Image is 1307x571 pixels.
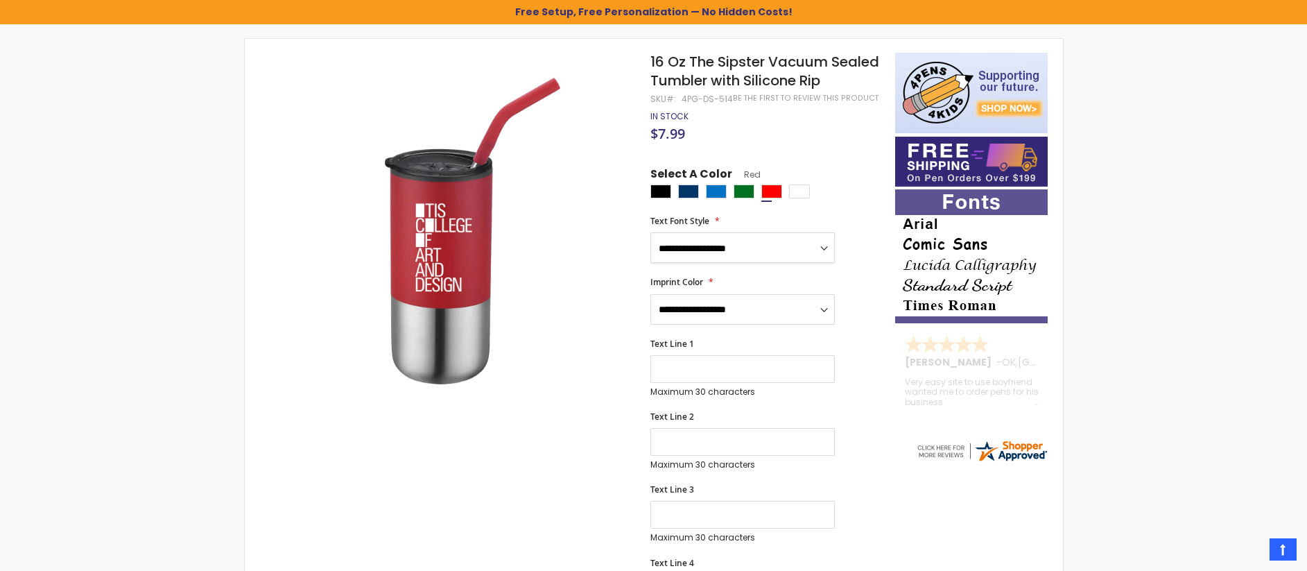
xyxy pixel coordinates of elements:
[789,185,810,198] div: White
[650,532,835,543] p: Maximum 30 characters
[734,185,754,198] div: Green
[650,124,685,143] span: $7.99
[682,94,733,105] div: 4PG-DS-514
[706,185,727,198] div: Blue Light
[650,93,676,105] strong: SKU
[761,185,782,198] div: Red
[905,355,996,369] span: [PERSON_NAME]
[650,484,694,495] span: Text Line 3
[733,93,878,103] a: Be the first to review this product
[1002,355,1016,369] span: OK
[678,185,699,198] div: Navy Blue
[650,411,694,423] span: Text Line 2
[650,52,879,90] span: 16 Oz The Sipster Vacuum Sealed Tumbler with Silicone Rip
[650,338,694,350] span: Text Line 1
[996,355,1120,369] span: - ,
[915,454,1048,466] a: 4pens.com certificate URL
[895,137,1048,187] img: Free shipping on orders over $199
[650,459,835,470] p: Maximum 30 characters
[650,185,671,198] div: Black
[895,53,1048,133] img: 4pens 4 kids
[915,438,1048,463] img: 4pens.com widget logo
[650,167,732,185] span: Select A Color
[650,557,694,569] span: Text Line 4
[650,386,835,398] p: Maximum 30 characters
[1270,538,1297,561] a: Top
[650,215,709,227] span: Text Font Style
[315,73,632,390] img: red-4pg-ds-514-16-oz-the-sipster-tumbler_copy.jpg
[650,276,703,288] span: Imprint Color
[895,189,1048,323] img: font-personalization-examples
[650,111,689,122] div: Availability
[650,110,689,122] span: In stock
[732,169,761,180] span: Red
[1018,355,1120,369] span: [GEOGRAPHIC_DATA]
[905,377,1039,407] div: Very easy site to use boyfriend wanted me to order pens for his business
